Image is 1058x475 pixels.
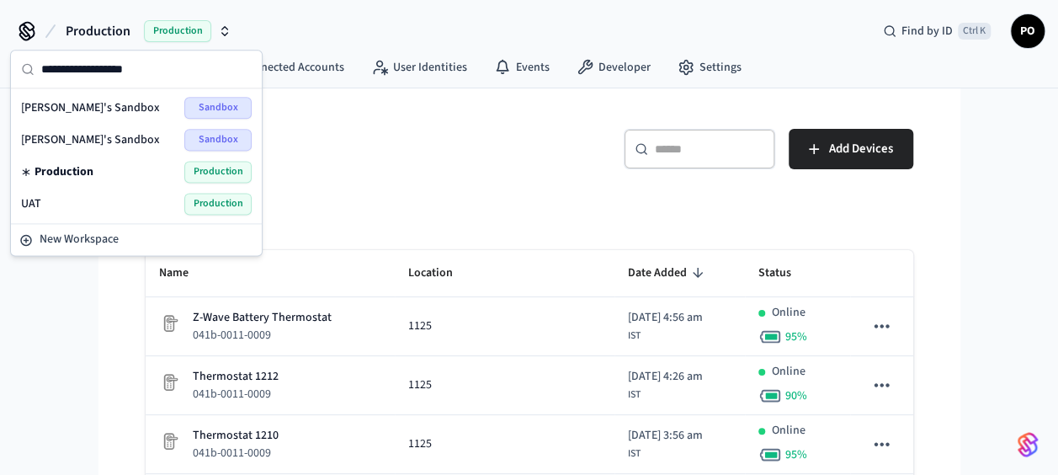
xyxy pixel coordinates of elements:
span: [DATE] 4:56 am [628,309,703,327]
button: New Workspace [13,226,260,254]
div: Suggestions [11,88,262,223]
img: Placeholder Lock Image [159,313,179,334]
a: Settings [664,52,755,83]
p: Z-Wave Battery Thermostat [193,309,332,327]
span: 95 % [785,328,807,345]
span: 95 % [785,446,807,463]
a: User Identities [358,52,481,83]
p: Thermostat 1212 [193,368,279,386]
span: Status [758,260,813,286]
span: Add Devices [829,138,893,160]
span: 1125 [408,376,432,394]
span: [DATE] 3:56 am [628,427,703,445]
span: Production [184,161,252,183]
span: Sandbox [184,129,252,151]
p: Online [772,363,805,381]
span: Production [66,21,130,41]
h5: Devices [146,129,519,163]
img: Placeholder Lock Image [159,372,179,392]
span: [PERSON_NAME]'s Sandbox [21,99,160,116]
span: 1125 [408,435,432,453]
span: Ctrl K [958,23,991,40]
p: 041b-0011-0009 [193,386,279,403]
a: Connected Accounts [205,52,358,83]
a: Events [481,52,563,83]
span: Date Added [628,260,709,286]
div: Asia/Calcutta [628,427,703,462]
p: Thermostat 1210 [193,427,279,445]
button: Add Devices [789,129,913,169]
span: [DATE] 4:26 am [628,368,703,386]
span: IST [628,328,641,344]
div: Find by IDCtrl K [869,16,1004,46]
span: Sandbox [184,97,252,119]
span: New Workspace [40,231,119,248]
img: Placeholder Lock Image [159,431,179,451]
p: 041b-0011-0009 [193,445,279,462]
span: Location [408,260,475,286]
span: IST [628,387,641,403]
p: Online [772,304,805,322]
span: 1125 [408,318,432,335]
span: Production [144,20,211,42]
p: Online [772,422,805,440]
span: Name [159,260,210,286]
span: Production [184,193,252,215]
span: Find by ID [901,23,953,40]
img: SeamLogoGradient.69752ec5.svg [1018,431,1038,458]
button: PO [1011,14,1045,48]
span: Production [35,163,93,180]
span: IST [628,446,641,462]
p: 041b-0011-0009 [193,327,332,344]
span: UAT [21,195,41,212]
div: Asia/Calcutta [628,309,703,344]
div: Asia/Calcutta [628,368,703,403]
span: [PERSON_NAME]'s Sandbox [21,131,160,148]
a: Developer [563,52,664,83]
span: PO [1013,16,1043,46]
span: 90 % [785,387,807,404]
